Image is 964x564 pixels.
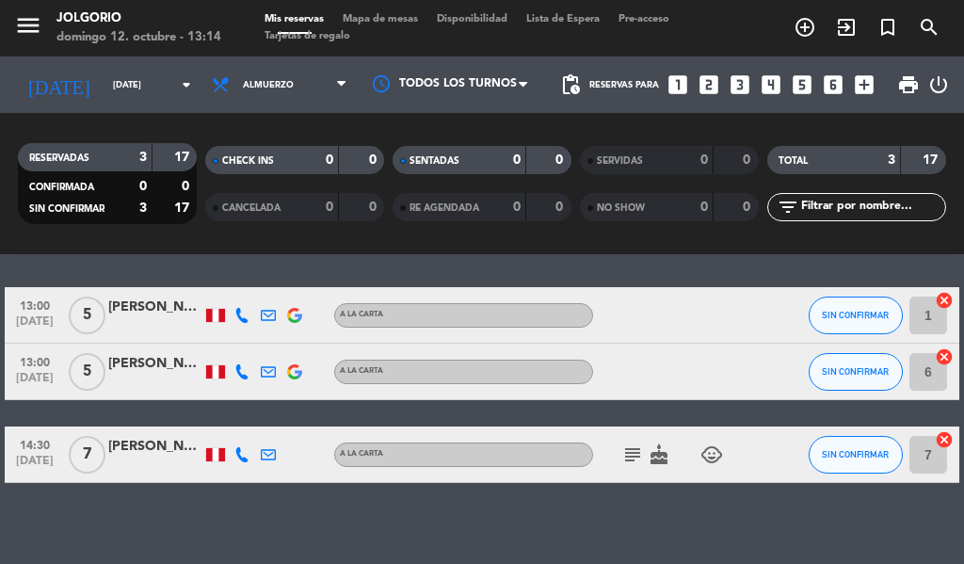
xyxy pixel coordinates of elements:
[243,80,294,90] span: Almuerzo
[935,430,954,449] i: cancel
[340,367,383,375] span: A la carta
[29,183,94,192] span: CONFIRMADA
[927,56,950,113] div: LOG OUT
[555,153,567,167] strong: 0
[852,73,876,97] i: add_box
[621,443,644,466] i: subject
[340,450,383,458] span: A la carta
[918,16,940,39] i: search
[174,151,193,164] strong: 17
[700,443,723,466] i: child_care
[835,16,858,39] i: exit_to_app
[809,353,903,391] button: SIN CONFIRMAR
[923,153,941,167] strong: 17
[799,197,945,218] input: Filtrar por nombre...
[821,73,845,97] i: looks_6
[743,201,754,214] strong: 0
[809,436,903,474] button: SIN CONFIRMAR
[14,66,104,104] i: [DATE]
[139,201,147,215] strong: 3
[935,347,954,366] i: cancel
[790,73,814,97] i: looks_5
[326,201,333,214] strong: 0
[513,153,521,167] strong: 0
[809,297,903,334] button: SIN CONFIRMAR
[822,449,889,459] span: SIN CONFIRMAR
[648,443,670,466] i: cake
[255,14,333,24] span: Mis reservas
[69,436,105,474] span: 7
[11,372,58,394] span: [DATE]
[56,28,221,47] div: domingo 12. octubre - 13:14
[779,156,808,166] span: TOTAL
[11,350,58,372] span: 13:00
[29,153,89,163] span: RESERVADAS
[935,291,954,310] i: cancel
[517,14,609,24] span: Lista de Espera
[222,203,281,213] span: CANCELADA
[559,73,582,96] span: pending_actions
[555,201,567,214] strong: 0
[597,156,643,166] span: SERVIDAS
[108,353,202,375] div: [PERSON_NAME]
[927,73,950,96] i: power_settings_new
[597,203,645,213] span: NO SHOW
[888,153,895,167] strong: 3
[139,151,147,164] strong: 3
[29,204,104,214] span: SIN CONFIRMAR
[174,201,193,215] strong: 17
[700,153,708,167] strong: 0
[589,80,659,90] span: Reservas para
[369,201,380,214] strong: 0
[876,16,899,39] i: turned_in_not
[822,366,889,377] span: SIN CONFIRMAR
[69,297,105,334] span: 5
[697,73,721,97] i: looks_two
[108,436,202,458] div: [PERSON_NAME]
[410,203,479,213] span: RE AGENDADA
[759,73,783,97] i: looks_4
[728,73,752,97] i: looks_3
[11,455,58,476] span: [DATE]
[822,310,889,320] span: SIN CONFIRMAR
[108,297,202,318] div: [PERSON_NAME]
[427,14,517,24] span: Disponibilidad
[255,31,360,41] span: Tarjetas de regalo
[139,180,147,193] strong: 0
[11,315,58,337] span: [DATE]
[287,364,302,379] img: google-logo.png
[11,433,58,455] span: 14:30
[369,153,380,167] strong: 0
[609,14,679,24] span: Pre-acceso
[222,156,274,166] span: CHECK INS
[340,311,383,318] span: A la carta
[666,73,690,97] i: looks_one
[897,73,920,96] span: print
[410,156,459,166] span: SENTADAS
[777,196,799,218] i: filter_list
[326,153,333,167] strong: 0
[182,180,193,193] strong: 0
[743,153,754,167] strong: 0
[700,201,708,214] strong: 0
[513,201,521,214] strong: 0
[175,73,198,96] i: arrow_drop_down
[69,353,105,391] span: 5
[14,11,42,40] i: menu
[11,294,58,315] span: 13:00
[333,14,427,24] span: Mapa de mesas
[56,9,221,28] div: Jolgorio
[794,16,816,39] i: add_circle_outline
[14,11,42,46] button: menu
[287,308,302,323] img: google-logo.png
